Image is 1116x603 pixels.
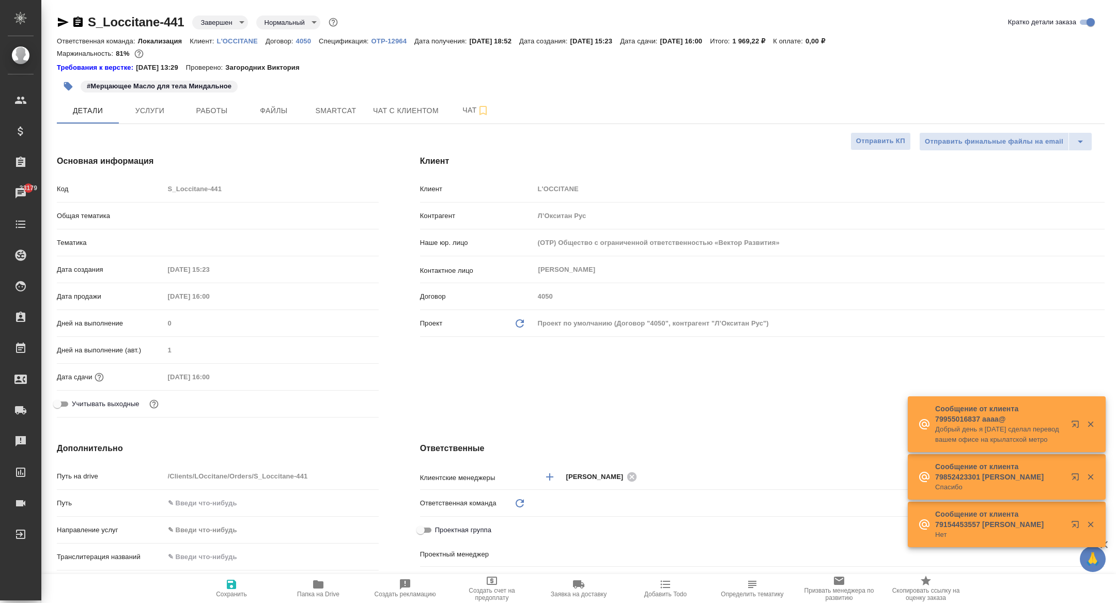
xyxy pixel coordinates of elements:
[217,37,266,45] p: L'OCCITANE
[164,521,379,539] div: ✎ Введи что-нибудь
[249,104,299,117] span: Файлы
[935,404,1064,424] p: Сообщение от клиента 79955016837 аааа@
[125,104,175,117] span: Услуги
[72,16,84,28] button: Скопировать ссылку
[371,37,414,45] p: OTP-12964
[414,37,469,45] p: Дата получения:
[534,235,1105,250] input: Пустое поле
[935,482,1064,492] p: Спасибо
[197,18,235,27] button: Завершен
[217,36,266,45] a: L'OCCITANE
[1065,467,1090,491] button: Открыть в новой вкладке
[57,155,379,167] h4: Основная информация
[566,470,641,483] div: [PERSON_NAME]
[375,591,436,598] span: Создать рекламацию
[225,63,307,73] p: Загородних Виктория
[925,136,1063,148] span: Отправить финальные файлы на email
[710,37,732,45] p: Итого:
[435,525,491,535] span: Проектная группа
[535,574,622,603] button: Заявка на доставку
[534,315,1105,332] div: Проект по умолчанию (Договор "4050", контрагент "Л’Окситан Рус")
[57,63,136,73] div: Нажми, чтобы открыть папку с инструкцией
[420,442,1105,455] h4: Ответственные
[362,574,448,603] button: Создать рекламацию
[534,181,1105,196] input: Пустое поле
[805,37,833,45] p: 0,00 ₽
[187,104,237,117] span: Работы
[275,574,362,603] button: Папка на Drive
[80,81,239,90] span: Мерцающее Масло для тела Миндальное
[63,104,113,117] span: Детали
[935,530,1064,540] p: Нет
[882,574,969,603] button: Скопировать ссылку на оценку заказа
[57,16,69,28] button: Скопировать ссылку для ЯМессенджера
[57,75,80,98] button: Добавить тэг
[570,37,621,45] p: [DATE] 15:23
[57,442,379,455] h4: Дополнительно
[87,81,231,91] p: #Мерцающее Масло для тела Миндальное
[455,587,529,601] span: Создать счет на предоплату
[935,509,1064,530] p: Сообщение от клиента 79154453557 [PERSON_NAME]
[190,37,216,45] p: Клиент:
[164,316,379,331] input: Пустое поле
[856,135,905,147] span: Отправить КП
[622,574,709,603] button: Добавить Todo
[57,525,164,535] p: Направление услуг
[164,289,255,304] input: Пустое поле
[72,399,139,409] span: Учитывать выходные
[935,461,1064,482] p: Сообщение от клиента 79852423301 [PERSON_NAME]
[773,37,805,45] p: К оплате:
[519,37,570,45] p: Дата создания:
[709,574,796,603] button: Определить тематику
[850,132,911,150] button: Отправить КП
[164,549,379,564] input: ✎ Введи что-нибудь
[1008,17,1076,27] span: Кратко детали заказа
[57,471,164,482] p: Путь на drive
[186,63,226,73] p: Проверено:
[802,587,876,601] span: Призвать менеджера по развитию
[57,291,164,302] p: Дата продажи
[261,18,308,27] button: Нормальный
[88,15,184,29] a: S_Loccitane-441
[420,498,497,508] p: Ответственная команда
[420,318,443,329] p: Проект
[919,132,1069,151] button: Отправить финальные файлы на email
[57,211,164,221] p: Общая тематика
[57,63,136,73] a: Требования к верстке:
[164,496,379,511] input: ✎ Введи что-нибудь
[534,289,1105,304] input: Пустое поле
[721,591,783,598] span: Определить тематику
[733,37,773,45] p: 1 969,22 ₽
[164,207,379,225] div: ​
[57,37,138,45] p: Ответственная команда:
[116,50,132,57] p: 81%
[796,574,882,603] button: Призвать менеджера по развитию
[373,104,439,117] span: Чат с клиентом
[919,132,1092,151] div: split button
[420,291,534,302] p: Договор
[620,37,660,45] p: Дата сдачи:
[256,16,320,29] div: Завершен
[266,37,296,45] p: Договор:
[469,37,519,45] p: [DATE] 18:52
[477,104,489,117] svg: Подписаться
[3,180,39,206] a: 33179
[1080,420,1101,429] button: Закрыть
[420,473,534,483] p: Клиентские менеджеры
[57,372,92,382] p: Дата сдачи
[537,465,562,489] button: Добавить менеджера
[644,591,687,598] span: Добавить Todo
[1065,414,1090,439] button: Открыть в новой вкладке
[57,238,164,248] p: Тематика
[327,16,340,29] button: Доп статусы указывают на важность/срочность заказа
[136,63,186,73] p: [DATE] 13:29
[138,37,190,45] p: Локализация
[420,549,534,560] p: Проектный менеджер
[192,16,247,29] div: Завершен
[57,552,164,562] p: Транслитерация названий
[371,36,414,45] a: OTP-12964
[57,50,116,57] p: Маржинальность:
[296,37,319,45] p: 4050
[13,183,43,193] span: 33179
[297,591,339,598] span: Папка на Drive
